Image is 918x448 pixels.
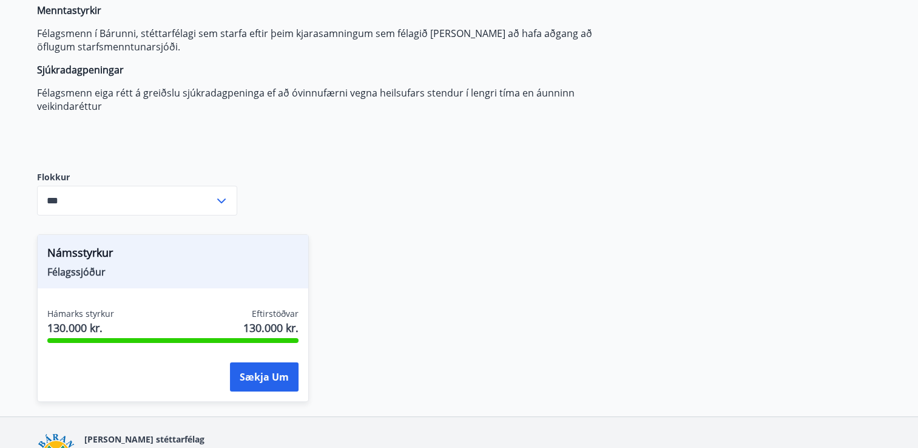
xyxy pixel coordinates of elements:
p: Félagsmenn eiga rétt á greiðslu sjúkradagpeninga ef að óvinnufærni vegna heilsufars stendur í len... [37,86,610,113]
p: Félagsmenn í Bárunni, stéttarfélagi sem starfa eftir þeim kjarasamningum sem félagið [PERSON_NAME... [37,27,610,53]
span: 130.000 kr. [243,320,299,336]
strong: Sjúkradagpeningar [37,63,124,76]
button: Sækja um [230,362,299,392]
strong: Menntastyrkir [37,4,101,17]
label: Flokkur [37,171,237,183]
span: Félagssjóður [47,265,299,279]
span: [PERSON_NAME] stéttarfélag [84,433,204,445]
span: Hámarks styrkur [47,308,114,320]
span: 130.000 kr. [47,320,114,336]
span: Eftirstöðvar [252,308,299,320]
span: Námsstyrkur [47,245,299,265]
